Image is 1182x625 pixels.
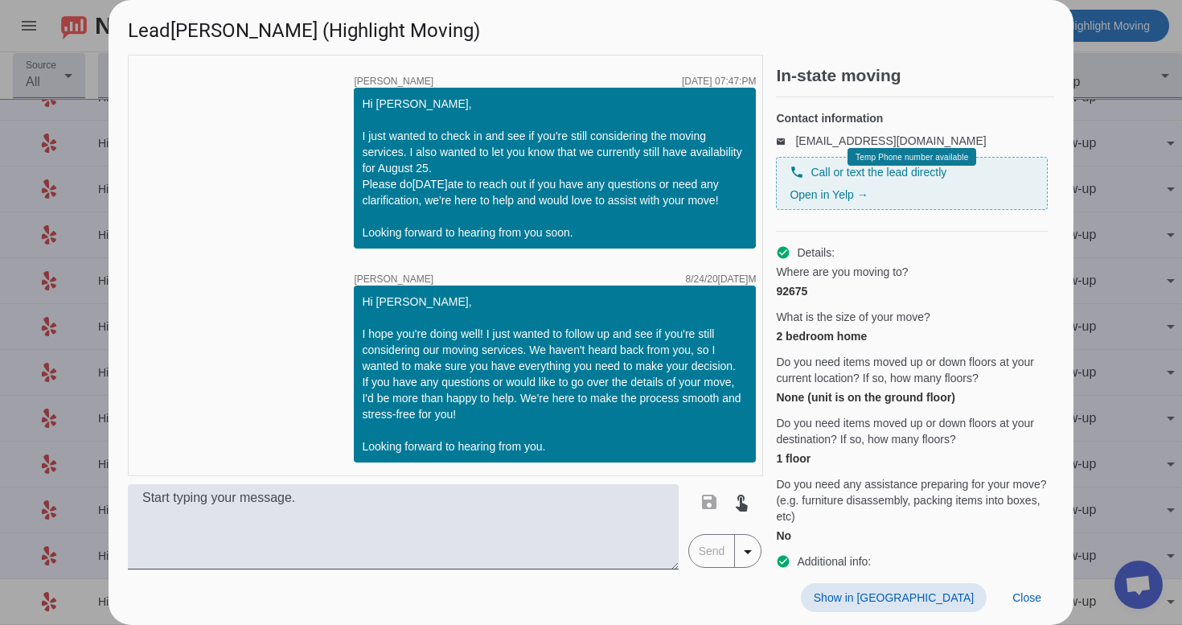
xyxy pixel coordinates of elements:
[776,309,930,325] span: What is the size of your move?
[738,542,757,561] mat-icon: arrow_drop_down
[811,164,946,180] span: Call or text the lead directly
[1012,591,1041,604] span: Close
[795,134,986,147] a: [EMAIL_ADDRESS][DOMAIN_NAME]
[776,245,790,260] mat-icon: check_circle
[776,415,1048,447] span: Do you need items moved up or down floors at your destination? If so, how many floors?
[686,274,757,284] div: 8/24/20[DATE]M
[776,389,1048,405] div: None (unit is on the ground floor)
[776,68,1054,84] h2: In-state moving
[732,492,751,512] mat-icon: touch_app
[776,110,1048,126] h4: Contact information
[776,528,1048,544] div: No
[776,283,1048,299] div: 92675
[776,264,908,280] span: Where are you moving to?
[362,96,748,241] div: Hi [PERSON_NAME], I just wanted to check in and see if you're still considering the moving servic...
[776,137,795,145] mat-icon: email
[797,553,871,569] span: Additional info:
[354,274,433,284] span: [PERSON_NAME]
[790,188,868,201] a: Open in Yelp →
[776,450,1048,467] div: 1 floor
[999,583,1054,612] button: Close
[776,476,1048,524] span: Do you need any assistance preparing for your move? (e.g. furniture disassembly, packing items in...
[776,328,1048,344] div: 2 bedroom home
[814,591,974,604] span: Show in [GEOGRAPHIC_DATA]
[790,165,804,179] mat-icon: phone
[776,554,790,569] mat-icon: check_circle
[354,76,433,86] span: [PERSON_NAME]
[776,354,1048,386] span: Do you need items moved up or down floors at your current location? If so, how many floors?
[801,583,987,612] button: Show in [GEOGRAPHIC_DATA]
[362,294,748,454] div: Hi [PERSON_NAME], I hope you're doing well! I just wanted to follow up and see if you're still co...
[856,153,968,162] span: Temp Phone number available
[797,245,835,261] span: Details:
[682,76,756,86] div: [DATE] 07:47:PM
